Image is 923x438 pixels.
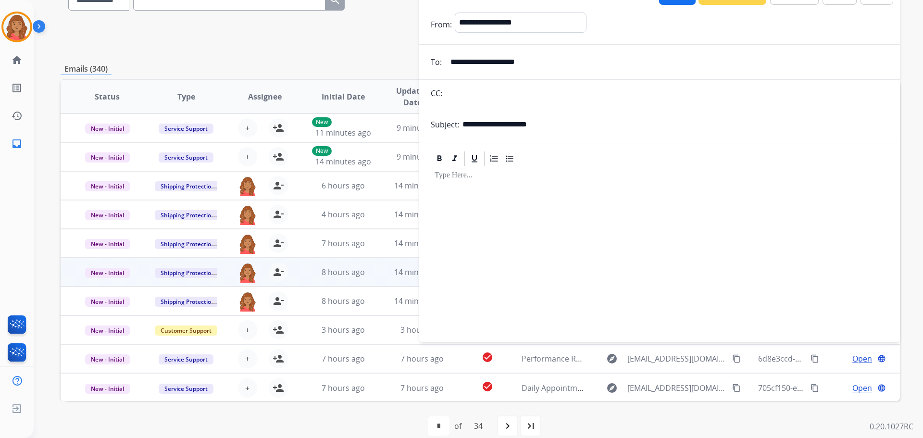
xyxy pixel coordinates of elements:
span: 9 minutes ago [397,123,448,133]
span: Shipping Protection [155,181,221,191]
span: 14 minutes ago [394,267,450,277]
mat-icon: navigate_next [502,420,513,432]
span: Open [852,382,872,394]
mat-icon: explore [606,382,618,394]
div: Italic [448,151,462,166]
mat-icon: person_add [273,382,284,394]
p: Subject: [431,119,460,130]
span: Open [852,353,872,364]
span: New - Initial [85,354,130,364]
img: agent-avatar [238,263,257,283]
span: 6 hours ago [322,180,365,191]
span: 3 hours ago [400,325,444,335]
span: 14 minutes ago [394,209,450,220]
img: agent-avatar [238,291,257,312]
span: Shipping Protection [155,210,221,220]
span: 14 minutes ago [315,156,371,167]
mat-icon: language [877,354,886,363]
mat-icon: person_add [273,151,284,163]
div: 34 [466,416,490,436]
button: + [238,378,257,398]
mat-icon: inbox [11,138,23,150]
span: [EMAIL_ADDRESS][DOMAIN_NAME] [627,353,726,364]
span: [EMAIL_ADDRESS][DOMAIN_NAME] [627,382,726,394]
div: Bold [432,151,447,166]
img: agent-avatar [238,205,257,225]
img: avatar [3,13,30,40]
span: New - Initial [85,268,130,278]
span: 3 hours ago [322,325,365,335]
span: Service Support [159,354,213,364]
mat-icon: person_add [273,353,284,364]
img: agent-avatar [238,234,257,254]
span: Service Support [159,124,213,134]
span: 14 minutes ago [394,238,450,249]
span: Shipping Protection [155,297,221,307]
p: From: [431,19,452,30]
span: 7 hours ago [322,353,365,364]
mat-icon: person_add [273,122,284,134]
span: Type [177,91,195,102]
span: + [245,382,249,394]
mat-icon: check_circle [482,351,493,363]
mat-icon: content_copy [811,354,819,363]
span: + [245,122,249,134]
mat-icon: person_remove [273,209,284,220]
span: 11 minutes ago [315,127,371,138]
span: 4 hours ago [322,209,365,220]
mat-icon: person_remove [273,295,284,307]
span: Performance Report for Extend reported on [DATE] [522,353,708,364]
p: Emails (340) [61,63,112,75]
span: + [245,324,249,336]
span: New - Initial [85,181,130,191]
img: agent-avatar [238,176,257,196]
mat-icon: content_copy [811,384,819,392]
span: + [245,151,249,163]
mat-icon: person_remove [273,180,284,191]
span: 7 hours ago [400,383,444,393]
span: New - Initial [85,384,130,394]
span: 7 hours ago [322,383,365,393]
span: Shipping Protection [155,239,221,249]
button: + [238,320,257,339]
mat-icon: person_remove [273,238,284,249]
span: 7 hours ago [322,238,365,249]
span: New - Initial [85,152,130,163]
span: Status [95,91,120,102]
mat-icon: content_copy [732,384,741,392]
mat-icon: person_add [273,324,284,336]
p: To: [431,56,442,68]
span: Service Support [159,152,213,163]
span: 9 minutes ago [397,151,448,162]
span: 8 hours ago [322,267,365,277]
span: Daily Appointment Report for Extend on [DATE] [522,383,693,393]
p: New [312,146,332,156]
div: Underline [467,151,482,166]
div: Ordered List [487,151,501,166]
span: Shipping Protection [155,268,221,278]
span: 8 hours ago [322,296,365,306]
mat-icon: content_copy [732,354,741,363]
span: Assignee [248,91,282,102]
div: of [454,420,461,432]
span: 7 hours ago [400,353,444,364]
button: + [238,147,257,166]
button: + [238,118,257,138]
span: New - Initial [85,124,130,134]
span: + [245,353,249,364]
mat-icon: home [11,54,23,66]
span: 705cf150-e48c-4b5c-aef4-5d856429a3c2 [758,383,901,393]
span: 14 minutes ago [394,296,450,306]
p: CC: [431,88,442,99]
mat-icon: explore [606,353,618,364]
span: Service Support [159,384,213,394]
mat-icon: history [11,110,23,122]
mat-icon: language [877,384,886,392]
span: 6d8e3ccd-2993-4523-875e-fcb635151f16 [758,353,902,364]
span: 14 minutes ago [394,180,450,191]
span: Initial Date [322,91,365,102]
div: Bullet List [502,151,517,166]
mat-icon: check_circle [482,381,493,392]
span: Customer Support [155,325,217,336]
mat-icon: person_remove [273,266,284,278]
